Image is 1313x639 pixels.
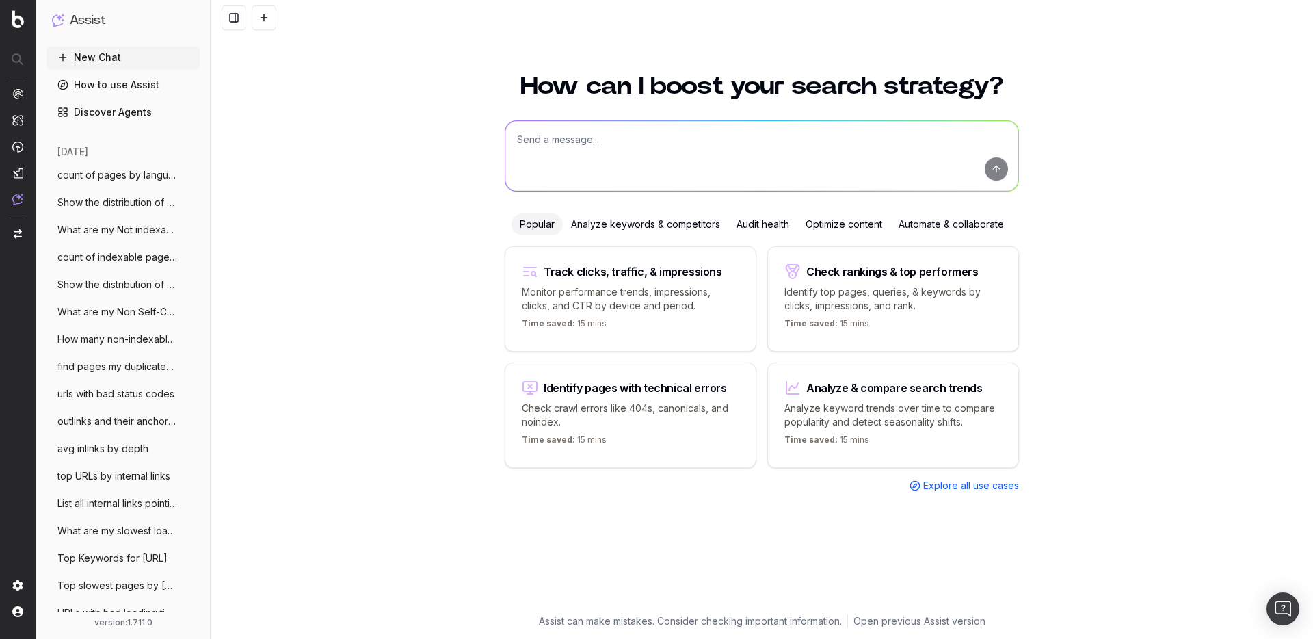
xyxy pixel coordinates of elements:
[47,47,200,68] button: New Chat
[47,602,200,624] button: URLs with bad loading time
[522,318,575,328] span: Time saved:
[563,213,728,235] div: Analyze keywords & competitors
[52,617,194,628] div: version: 1.711.0
[784,285,1002,313] p: Identify top pages, queries, & keywords by clicks, impressions, and rank.
[47,575,200,597] button: Top slowest pages by [PERSON_NAME] time
[57,145,88,159] span: [DATE]
[14,229,22,239] img: Switch project
[47,274,200,296] button: Show the distribution of duplicate title
[784,318,869,335] p: 15 mins
[12,194,23,205] img: Assist
[12,141,23,153] img: Activation
[910,479,1019,493] a: Explore all use cases
[797,213,890,235] div: Optimize content
[47,410,200,432] button: outlinks and their anchor texts of https
[505,74,1019,99] h1: How can I boost your search strategy?
[12,88,23,99] img: Analytics
[47,246,200,268] button: count of indexable pages split by pagety
[57,579,178,592] span: Top slowest pages by [PERSON_NAME] time
[57,497,178,510] span: List all internal links pointing to 3xx
[539,614,842,628] p: Assist can make mistakes. Consider checking important information.
[522,434,575,445] span: Time saved:
[57,278,178,291] span: Show the distribution of duplicate title
[47,356,200,378] button: find pages my duplicates H1
[12,10,24,28] img: Botify logo
[47,328,200,350] button: How many non-indexables URLs do I have o
[47,74,200,96] a: How to use Assist
[522,318,607,335] p: 15 mins
[806,266,979,277] div: Check rankings & top performers
[522,285,739,313] p: Monitor performance trends, impressions, clicks, and CTR by device and period.
[47,547,200,569] button: Top Keywords for [URL]
[57,551,168,565] span: Top Keywords for [URL]
[57,168,178,182] span: count of pages by language
[47,520,200,542] button: What are my slowest loading pagetypes an
[57,524,178,538] span: What are my slowest loading pagetypes an
[784,318,838,328] span: Time saved:
[12,580,23,591] img: Setting
[12,114,23,126] img: Intelligence
[728,213,797,235] div: Audit health
[784,434,838,445] span: Time saved:
[57,387,174,401] span: urls with bad status codes
[890,213,1012,235] div: Automate & collaborate
[784,434,869,451] p: 15 mins
[57,305,178,319] span: What are my Non Self-Canonical?
[70,11,105,30] h1: Assist
[57,332,178,346] span: How many non-indexables URLs do I have o
[47,438,200,460] button: avg inlinks by depth
[522,434,607,451] p: 15 mins
[47,465,200,487] button: top URLs by internal links
[522,402,739,429] p: Check crawl errors like 404s, canonicals, and noindex.
[806,382,983,393] div: Analyze & compare search trends
[57,415,178,428] span: outlinks and their anchor texts of https
[47,383,200,405] button: urls with bad status codes
[57,250,178,264] span: count of indexable pages split by pagety
[923,479,1019,493] span: Explore all use cases
[544,266,722,277] div: Track clicks, traffic, & impressions
[12,606,23,617] img: My account
[47,164,200,186] button: count of pages by language
[57,196,178,209] span: Show the distribution of duplicate title
[57,442,148,456] span: avg inlinks by depth
[57,360,178,374] span: find pages my duplicates H1
[47,219,200,241] button: What are my Not indexable pages in sitem
[52,11,194,30] button: Assist
[544,382,727,393] div: Identify pages with technical errors
[47,493,200,514] button: List all internal links pointing to 3xx
[52,14,64,27] img: Assist
[47,192,200,213] button: Show the distribution of duplicate title
[47,301,200,323] button: What are my Non Self-Canonical?
[57,606,178,620] span: URLs with bad loading time
[784,402,1002,429] p: Analyze keyword trends over time to compare popularity and detect seasonality shifts.
[57,223,178,237] span: What are my Not indexable pages in sitem
[853,614,985,628] a: Open previous Assist version
[1266,592,1299,625] div: Open Intercom Messenger
[57,469,170,483] span: top URLs by internal links
[47,101,200,123] a: Discover Agents
[512,213,563,235] div: Popular
[12,168,23,179] img: Studio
